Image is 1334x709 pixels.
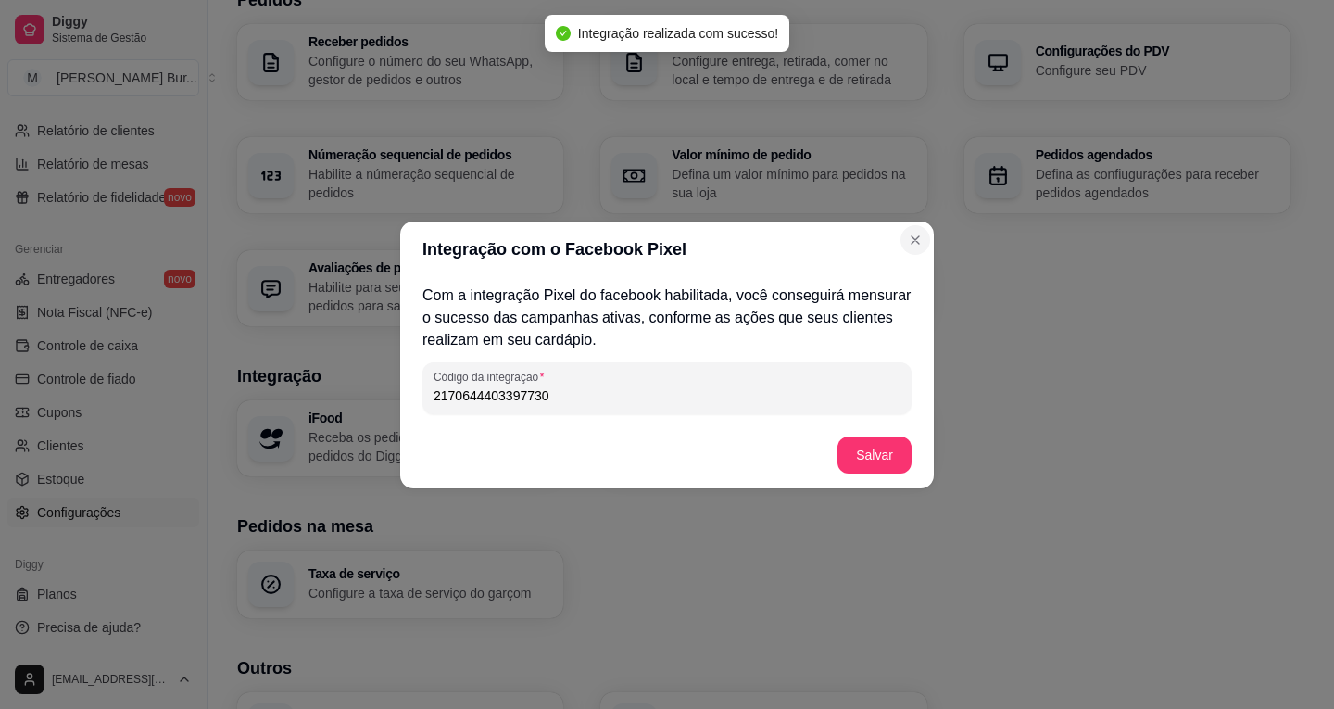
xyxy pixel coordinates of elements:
[900,225,930,255] button: Close
[837,437,912,474] button: Salvar
[578,26,778,41] span: Integração realizada com sucesso!
[434,369,550,385] label: Código da integração
[422,285,912,351] p: Com a integração Pixel do facebook habilitada, você conseguirá mensurar o sucesso das campanhas a...
[556,26,571,41] span: check-circle
[400,222,934,277] header: Integração com o Facebook Pixel
[434,386,900,405] input: Código da integração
